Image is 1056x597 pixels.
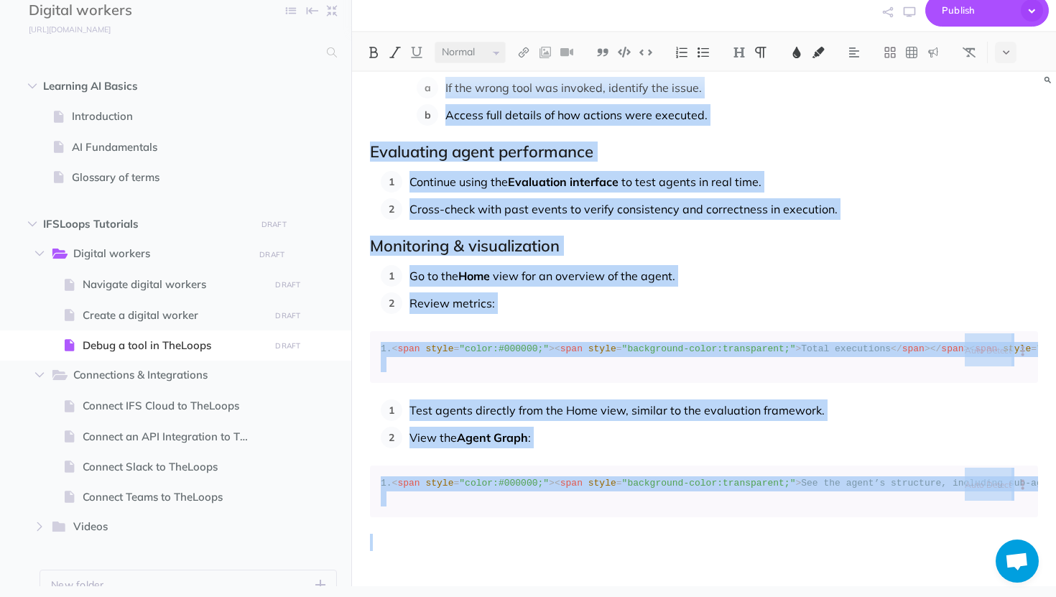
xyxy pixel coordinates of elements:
img: Text background color button [812,47,825,58]
span: span [902,343,925,354]
span: Review metrics: [409,296,495,310]
small: DRAFT [259,250,284,259]
span: Videos [73,518,244,537]
span: Access full details of how actions were executed. [445,108,708,122]
span: < [392,478,398,489]
span: </ [930,343,942,354]
span: Glossary of terms [72,169,265,186]
small: Auto Detect [965,345,1011,356]
button: DRAFT [254,246,290,263]
span: > [925,343,930,354]
span: style [588,478,616,489]
span: = [616,478,622,489]
span: Connect IFS Cloud to TheLoops [83,397,265,415]
span: < [555,343,560,354]
h2: Monitoring & visualization [370,237,1038,254]
span: Connect an API Integration to TheLoops [83,428,265,445]
span: Evaluation interface [508,175,619,189]
span: Go to the [409,269,458,283]
span: < [555,478,560,489]
img: Alignment dropdown menu button [848,47,861,58]
input: Search [29,40,318,65]
span: : [528,430,531,445]
img: Blockquote button [596,47,609,58]
button: Language [1014,333,1038,366]
span: span [941,343,963,354]
span: to test agents in real time. [621,175,761,189]
span: Debug a tool in TheLoops [83,337,265,354]
small: Auto Detect [965,479,1011,490]
span: If the wrong tool was invoked, identify the issue. [445,80,702,95]
span: < [392,343,398,354]
span: 1. [381,478,392,489]
span: "background-color:transparent;" [622,343,796,354]
span: span [560,343,583,354]
span: > [549,343,555,354]
img: Code block button [618,47,631,57]
span: View the [409,430,457,445]
div: Open chat [996,540,1039,583]
img: Paragraph button [754,47,767,58]
span: 1. [381,343,392,354]
small: [URL][DOMAIN_NAME] [29,24,111,34]
span: "color:#000000;" [459,478,549,489]
img: Inline code button [639,47,652,57]
small: DRAFT [275,341,300,351]
span: Connect Teams to TheLoops [83,489,265,506]
img: Ordered list button [675,47,688,58]
span: style [425,478,453,489]
span: "color:#000000;" [459,343,549,354]
span: Connect Slack to TheLoops [83,458,265,476]
span: Digital workers [73,245,244,264]
img: Headings dropdown button [733,47,746,58]
small: DRAFT [275,280,300,290]
span: = [616,343,622,354]
img: Text color button [790,47,803,58]
span: view for an overview of the agent. [493,269,675,283]
span: > [964,343,970,354]
button: DRAFT [270,277,306,293]
span: Learning AI Basics [43,78,247,95]
span: </ [891,343,902,354]
span: style [425,343,453,354]
span: > [795,478,801,489]
span: Continue using the [409,175,508,189]
img: Unordered list button [697,47,710,58]
span: Agent Graph [457,430,528,445]
span: Navigate digital workers [83,276,265,293]
span: span [397,343,420,354]
span: > [795,343,801,354]
span: = [453,343,459,354]
button: DRAFT [256,216,292,233]
small: DRAFT [261,220,287,229]
img: Add image button [539,47,552,58]
span: Cross-check with past events to verify consistency and correctness in execution. [409,202,838,216]
button: DRAFT [270,338,306,354]
span: style [588,343,616,354]
img: Italic button [389,47,402,58]
span: IFSLoops Tutorials [43,216,247,233]
button: DRAFT [270,307,306,324]
img: Bold button [367,47,380,58]
img: Callout dropdown menu button [927,47,940,58]
span: span [397,478,420,489]
span: AI Fundamentals [72,139,265,156]
img: Create table button [905,47,918,58]
span: Introduction [72,108,265,125]
h2: Evaluating agent performance [370,143,1038,160]
span: span [560,478,583,489]
span: "background-color:transparent;" [622,478,796,489]
span: Connections & Integrations [73,366,244,385]
p: New folder [51,577,104,593]
span: > [549,478,555,489]
img: Clear styles button [963,47,976,58]
span: Create a digital worker [83,307,265,324]
span: Home [458,269,490,283]
img: Add video button [560,47,573,58]
span: Total executions [801,343,891,354]
img: Underline button [410,47,423,58]
small: DRAFT [275,311,300,320]
button: Language [1014,468,1038,501]
img: Link button [517,47,530,58]
span: = [453,478,459,489]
